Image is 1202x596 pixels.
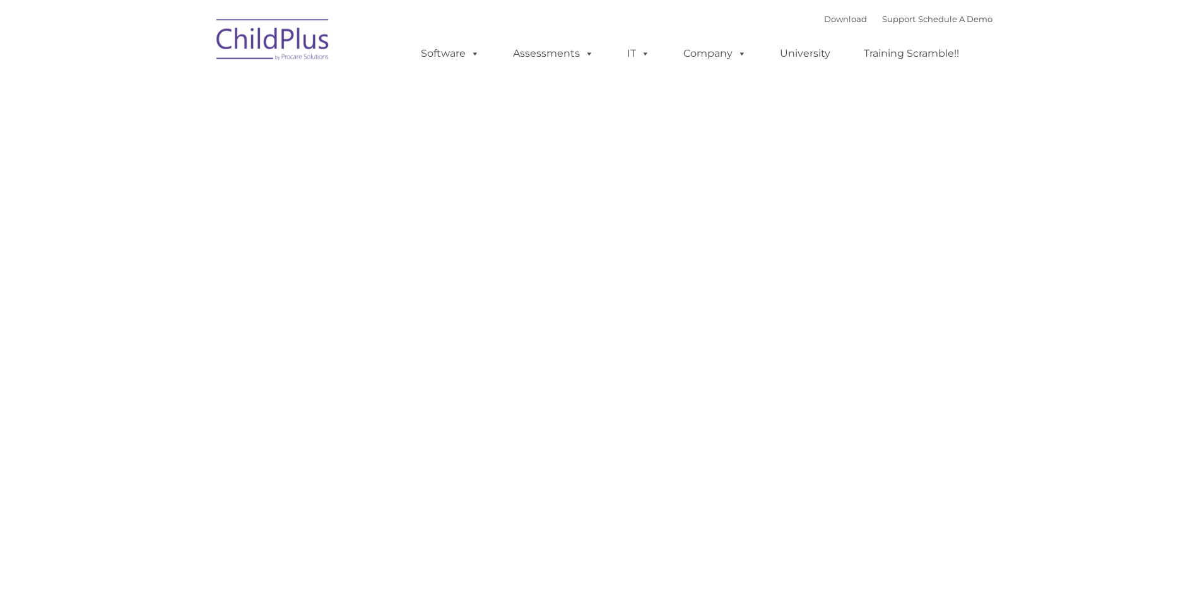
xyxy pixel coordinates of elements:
[824,14,993,24] font: |
[918,14,993,24] a: Schedule A Demo
[500,41,606,66] a: Assessments
[210,10,336,73] img: ChildPlus by Procare Solutions
[408,41,492,66] a: Software
[671,41,759,66] a: Company
[767,41,843,66] a: University
[851,41,972,66] a: Training Scramble!!
[615,41,663,66] a: IT
[882,14,916,24] a: Support
[824,14,867,24] a: Download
